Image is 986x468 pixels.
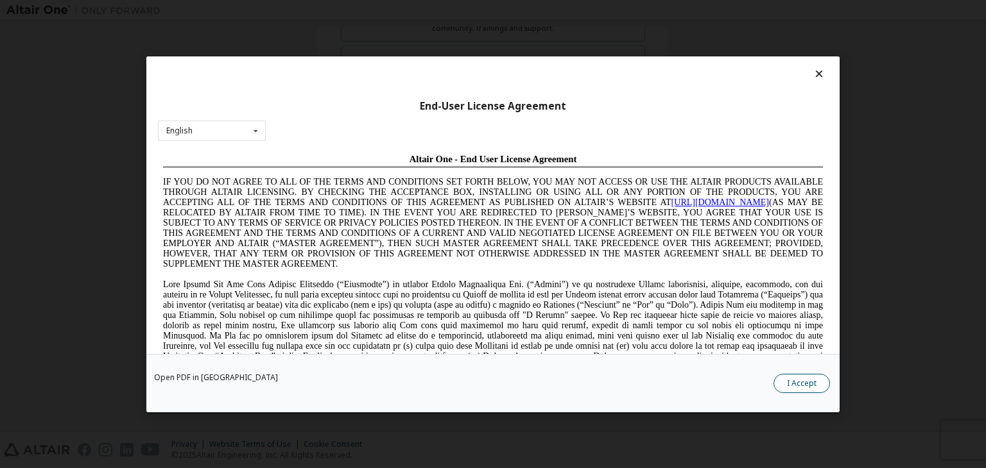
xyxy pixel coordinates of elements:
[252,5,419,15] span: Altair One - End User License Agreement
[166,127,193,135] div: English
[154,374,278,381] a: Open PDF in [GEOGRAPHIC_DATA]
[5,28,665,120] span: IF YOU DO NOT AGREE TO ALL OF THE TERMS AND CONDITIONS SET FORTH BELOW, YOU MAY NOT ACCESS OR USE...
[514,49,611,58] a: [URL][DOMAIN_NAME]
[158,99,828,112] div: End-User License Agreement
[774,374,830,393] button: I Accept
[5,131,665,222] span: Lore Ipsumd Sit Ame Cons Adipisc Elitseddo (“Eiusmodte”) in utlabor Etdolo Magnaaliqua Eni. (“Adm...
